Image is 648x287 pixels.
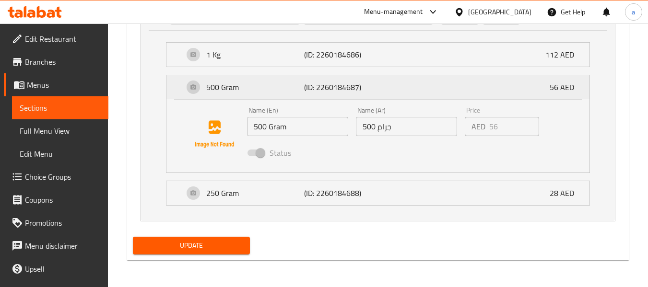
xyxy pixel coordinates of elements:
span: Edit Restaurant [25,33,101,45]
input: Enter name En [247,117,348,136]
p: 250 Gram [206,187,304,199]
div: [GEOGRAPHIC_DATA] [468,7,531,17]
p: 112 AED [545,49,582,60]
p: (ID: 2260184687) [304,81,369,93]
span: Menus [27,79,101,91]
span: Update [141,240,242,252]
a: Choice Groups [4,165,108,188]
span: Menu disclaimer [25,240,101,252]
span: Edit Menu [20,148,101,160]
span: Promotions [25,217,101,229]
p: 500 Gram [206,81,304,93]
span: Choice Groups [25,171,101,183]
div: Expand [166,181,589,205]
button: Update [133,237,249,254]
p: 28 AED [550,187,582,199]
input: Please enter price [489,117,539,136]
a: Menu disclaimer [4,234,108,257]
a: Sections [12,96,108,119]
span: Upsell [25,263,101,275]
div: Expand [166,75,589,99]
a: Branches [4,50,108,73]
a: Coupons [4,188,108,211]
span: Status [270,147,291,159]
div: Menu-management [364,6,423,18]
div: Expand [166,43,589,67]
p: 56 AED [550,81,582,93]
span: Coupons [25,194,101,206]
p: 1 Kg [206,49,304,60]
a: Edit Menu [12,142,108,165]
input: Enter name Ar [356,117,457,136]
span: Sections [20,102,101,114]
a: Promotions [4,211,108,234]
a: Menus [4,73,108,96]
a: Upsell [4,257,108,280]
span: Branches [25,56,101,68]
a: Edit Restaurant [4,27,108,50]
img: 500 Gram [184,103,245,165]
span: Full Menu View [20,125,101,137]
p: (ID: 2260184686) [304,49,369,60]
p: AED [471,121,485,132]
a: Full Menu View [12,119,108,142]
p: (ID: 2260184688) [304,187,369,199]
span: a [632,7,635,17]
